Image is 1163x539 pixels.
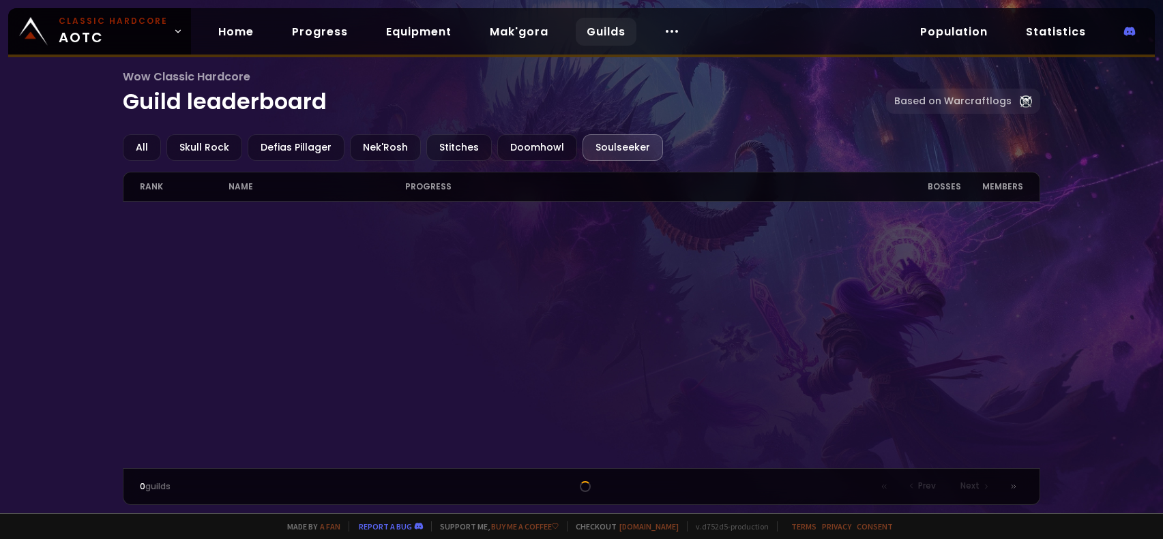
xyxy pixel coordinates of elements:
[909,18,999,46] a: Population
[123,68,886,118] h1: Guild leaderboard
[567,521,679,532] span: Checkout
[140,172,228,201] div: rank
[123,68,886,85] span: Wow Classic Hardcore
[918,480,936,492] span: Prev
[857,521,893,532] a: Consent
[8,8,191,55] a: Classic HardcoreAOTC
[583,134,663,161] div: Soulseeker
[279,521,340,532] span: Made by
[619,521,679,532] a: [DOMAIN_NAME]
[248,134,344,161] div: Defias Pillager
[479,18,559,46] a: Mak'gora
[281,18,359,46] a: Progress
[405,172,891,201] div: progress
[375,18,462,46] a: Equipment
[140,480,361,493] div: guilds
[497,134,577,161] div: Doomhowl
[207,18,265,46] a: Home
[140,480,145,492] span: 0
[886,89,1040,114] a: Based on Warcraftlogs
[1015,18,1097,46] a: Statistics
[891,172,962,201] div: Bosses
[687,521,769,532] span: v. d752d5 - production
[961,172,1023,201] div: members
[960,480,980,492] span: Next
[359,521,412,532] a: Report a bug
[59,15,168,27] small: Classic Hardcore
[59,15,168,48] span: AOTC
[350,134,421,161] div: Nek'Rosh
[229,172,405,201] div: name
[822,521,851,532] a: Privacy
[791,521,816,532] a: Terms
[320,521,340,532] a: a fan
[431,521,559,532] span: Support me,
[1020,95,1032,108] img: Warcraftlog
[491,521,559,532] a: Buy me a coffee
[166,134,242,161] div: Skull Rock
[576,18,636,46] a: Guilds
[426,134,492,161] div: Stitches
[123,134,161,161] div: All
